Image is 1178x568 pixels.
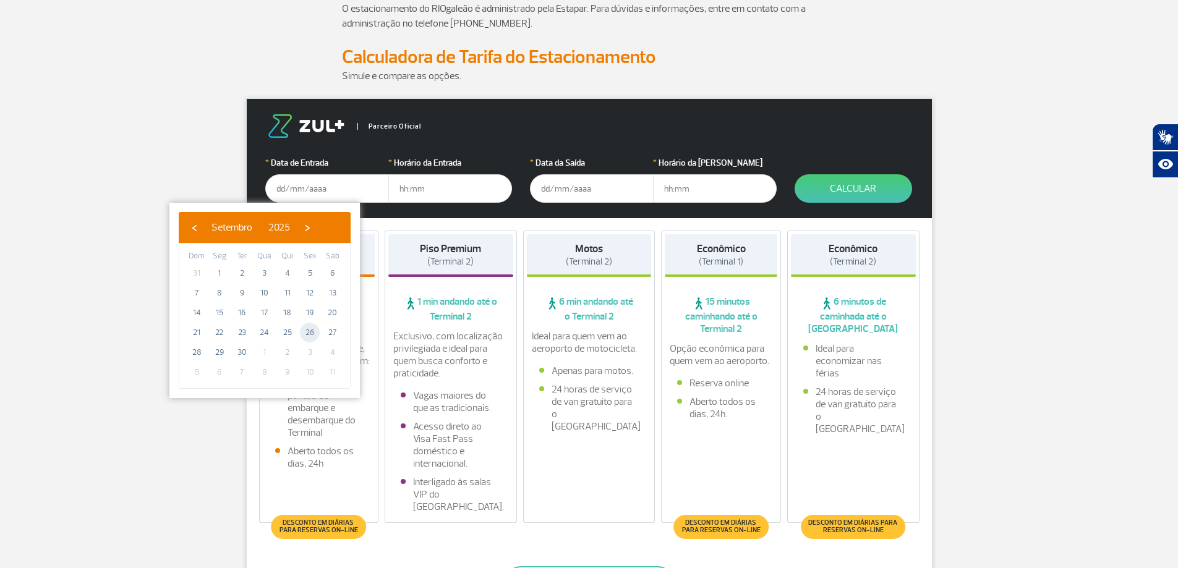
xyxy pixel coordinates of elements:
[342,46,837,69] h2: Calculadora de Tarifa do Estacionamento
[300,342,320,362] span: 3
[680,519,762,534] span: Desconto em diárias para reservas on-line
[275,377,363,439] li: Fácil acesso aos pontos de embarque e desembarque do Terminal
[275,445,363,470] li: Aberto todos os dias, 24h
[401,420,501,470] li: Acesso direto ao Visa Fast Pass doméstico e internacional.
[232,263,252,283] span: 2
[231,250,254,263] th: weekday
[566,256,612,268] span: (Terminal 2)
[254,250,276,263] th: weekday
[539,383,639,433] li: 24 horas de serviço de van gratuito para o [GEOGRAPHIC_DATA]
[265,174,389,203] input: dd/mm/aaaa
[321,250,344,263] th: weekday
[278,263,297,283] span: 4
[210,323,229,342] span: 22
[268,221,290,234] span: 2025
[232,342,252,362] span: 30
[830,256,876,268] span: (Terminal 2)
[388,174,512,203] input: hh:mm
[342,1,837,31] p: O estacionamento do RIOgaleão é administrado pela Estapar. Para dúvidas e informações, entre em c...
[255,263,275,283] span: 3
[532,330,647,355] p: Ideal para quem vem ao aeroporto de motocicleta.
[299,250,322,263] th: weekday
[185,218,203,237] button: ‹
[255,283,275,303] span: 10
[427,256,474,268] span: (Terminal 2)
[323,342,343,362] span: 4
[323,362,343,382] span: 11
[653,174,777,203] input: hh:mm
[575,242,603,255] strong: Motos
[401,389,501,414] li: Vagas maiores do que as tradicionais.
[210,303,229,323] span: 15
[677,377,765,389] li: Reserva online
[300,323,320,342] span: 26
[203,218,260,237] button: Setembro
[298,218,317,237] button: ›
[300,283,320,303] span: 12
[169,203,360,398] bs-datepicker-container: calendar
[653,156,777,169] label: Horário da [PERSON_NAME]
[187,362,207,382] span: 5
[829,242,877,255] strong: Econômico
[670,342,772,367] p: Opção econômica para quem vem ao aeroporto.
[210,283,229,303] span: 8
[803,342,903,379] li: Ideal para economizar nas férias
[232,303,252,323] span: 16
[187,263,207,283] span: 31
[210,342,229,362] span: 29
[401,476,501,513] li: Interligado às salas VIP do [GEOGRAPHIC_DATA].
[255,323,275,342] span: 24
[527,295,652,323] span: 6 min andando até o Terminal 2
[323,323,343,342] span: 27
[323,263,343,283] span: 6
[255,362,275,382] span: 8
[393,330,508,379] p: Exclusivo, com localização privilegiada e ideal para quem busca conforto e praticidade.
[278,323,297,342] span: 25
[665,295,777,335] span: 15 minutos caminhando até o Terminal 2
[276,250,299,263] th: weekday
[697,242,746,255] strong: Econômico
[323,303,343,323] span: 20
[232,323,252,342] span: 23
[539,365,639,377] li: Apenas para motos.
[265,156,389,169] label: Data de Entrada
[186,250,208,263] th: weekday
[232,362,252,382] span: 7
[260,218,298,237] button: 2025
[791,295,916,335] span: 6 minutos de caminhada até o [GEOGRAPHIC_DATA]
[1152,124,1178,178] div: Plugin de acessibilidade da Hand Talk.
[1152,124,1178,151] button: Abrir tradutor de língua de sinais.
[342,69,837,83] p: Simule e compare as opções.
[278,303,297,323] span: 18
[530,174,654,203] input: dd/mm/aaaa
[208,250,231,263] th: weekday
[185,219,317,232] bs-datepicker-navigation-view: ​ ​ ​
[278,519,360,534] span: Desconto em diárias para reservas on-line
[300,303,320,323] span: 19
[187,303,207,323] span: 14
[278,362,297,382] span: 9
[278,283,297,303] span: 11
[187,283,207,303] span: 7
[187,323,207,342] span: 21
[420,242,481,255] strong: Piso Premium
[300,362,320,382] span: 10
[388,295,513,323] span: 1 min andando até o Terminal 2
[300,263,320,283] span: 5
[255,303,275,323] span: 17
[210,263,229,283] span: 1
[210,362,229,382] span: 6
[323,283,343,303] span: 13
[388,156,512,169] label: Horário da Entrada
[795,174,912,203] button: Calcular
[530,156,654,169] label: Data da Saída
[232,283,252,303] span: 9
[187,342,207,362] span: 28
[357,123,421,130] span: Parceiro Oficial
[211,221,252,234] span: Setembro
[278,342,297,362] span: 2
[265,114,347,138] img: logo-zul.png
[1152,151,1178,178] button: Abrir recursos assistivos.
[699,256,743,268] span: (Terminal 1)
